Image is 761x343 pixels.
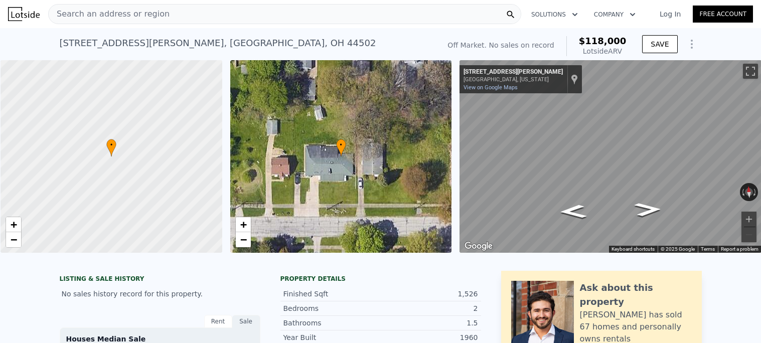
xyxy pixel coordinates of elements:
div: • [336,139,346,156]
span: + [240,218,246,231]
div: Lotside ARV [579,46,627,56]
path: Go East, E Dewey Ave [623,200,673,220]
a: Open this area in Google Maps (opens a new window) [462,240,495,253]
button: Zoom out [741,227,756,242]
button: Rotate clockwise [753,183,758,201]
span: − [240,233,246,246]
a: Show location on map [571,74,578,85]
a: View on Google Maps [464,84,518,91]
div: [GEOGRAPHIC_DATA], [US_STATE] [464,76,563,83]
div: No sales history record for this property. [60,285,260,303]
div: LISTING & SALE HISTORY [60,275,260,285]
img: Lotside [8,7,40,21]
button: Toggle fullscreen view [743,64,758,79]
button: Reset the view [744,183,753,201]
div: 2 [381,303,478,313]
div: [STREET_ADDRESS][PERSON_NAME] , [GEOGRAPHIC_DATA] , OH 44502 [60,36,376,50]
span: © 2025 Google [661,246,695,252]
div: [STREET_ADDRESS][PERSON_NAME] [464,68,563,76]
a: Terms (opens in new tab) [701,246,715,252]
div: 1.5 [381,318,478,328]
button: Rotate counterclockwise [740,183,745,201]
div: Rent [204,315,232,328]
a: Zoom out [236,232,251,247]
div: Property details [280,275,481,283]
span: + [11,218,17,231]
button: Zoom in [741,212,756,227]
a: Report a problem [721,246,758,252]
a: Zoom in [6,217,21,232]
div: Ask about this property [580,281,692,309]
div: • [106,139,116,156]
span: $118,000 [579,36,627,46]
span: • [106,140,116,149]
span: − [11,233,17,246]
div: Bathrooms [283,318,381,328]
div: 1,526 [381,289,478,299]
div: Sale [232,315,260,328]
a: Zoom out [6,232,21,247]
button: Solutions [523,6,586,24]
div: Year Built [283,332,381,342]
img: Google [462,240,495,253]
div: Finished Sqft [283,289,381,299]
span: Search an address or region [49,8,170,20]
a: Free Account [693,6,753,23]
div: Off Market. No sales on record [447,40,554,50]
a: Log In [648,9,693,19]
button: Show Options [682,34,702,54]
button: Keyboard shortcuts [612,246,655,253]
div: Bedrooms [283,303,381,313]
button: Company [586,6,644,24]
a: Zoom in [236,217,251,232]
span: • [336,140,346,149]
div: 1960 [381,332,478,342]
button: SAVE [642,35,677,53]
path: Go West, E Dewey Ave [548,202,598,222]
